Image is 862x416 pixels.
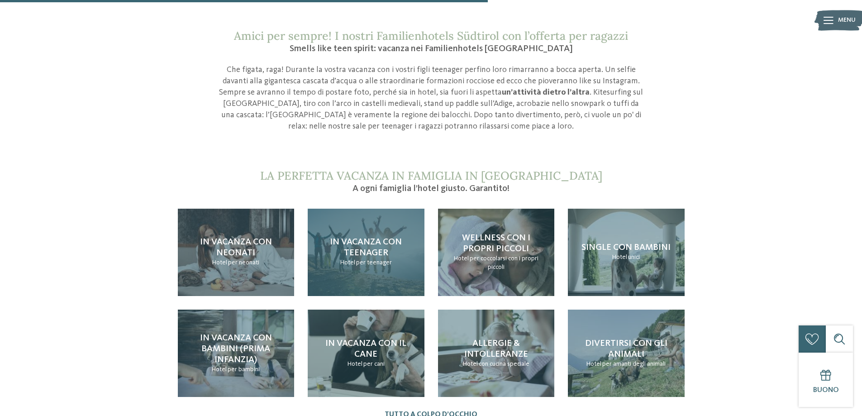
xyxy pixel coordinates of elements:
span: con cucina speciale [479,361,529,367]
span: In vacanza con teenager [330,238,402,258]
span: Allergie & intolleranze [464,339,528,359]
span: Hotel [212,366,227,373]
span: In vacanza con neonati [200,238,272,258]
a: Progettate delle vacanze con i vostri figli teenager? In vacanza con il cane Hotel per cani [308,310,424,397]
span: per bambini [228,366,260,373]
span: Single con bambini [581,243,671,252]
a: Progettate delle vacanze con i vostri figli teenager? Divertirsi con gli animali Hotel per amanti... [568,310,685,397]
span: Buono [813,387,839,394]
a: Buono [799,353,853,407]
span: A ogni famiglia l’hotel giusto. Garantito! [352,184,510,193]
span: Hotel [212,259,227,266]
span: Hotel [340,259,355,266]
span: per teenager [356,259,392,266]
span: per cani [363,361,385,367]
span: Hotel [454,255,469,262]
span: Hotel [463,361,478,367]
span: La perfetta vacanza in famiglia in [GEOGRAPHIC_DATA] [260,168,602,183]
span: Divertirsi con gli animali [585,339,667,359]
a: Progettate delle vacanze con i vostri figli teenager? Allergie & intolleranze Hotel con cucina sp... [438,310,555,397]
span: per neonati [228,259,259,266]
span: Wellness con i propri piccoli [462,234,530,253]
a: Progettate delle vacanze con i vostri figli teenager? In vacanza con neonati Hotel per neonati [178,209,295,296]
a: Progettate delle vacanze con i vostri figli teenager? Single con bambini Hotel unici [568,209,685,296]
p: Che figata, raga! Durante la vostra vacanza con i vostri figli teenager perfino loro rimarranno a... [216,64,646,133]
a: Progettate delle vacanze con i vostri figli teenager? In vacanza con teenager Hotel per teenager [308,209,424,296]
span: Hotel [586,361,601,367]
span: Smells like teen spirit: vacanza nei Familienhotels [GEOGRAPHIC_DATA] [290,44,573,53]
a: Progettate delle vacanze con i vostri figli teenager? Wellness con i propri piccoli Hotel per coc... [438,209,555,296]
span: unici [628,254,640,260]
span: In vacanza con il cane [325,339,406,359]
span: per coccolarsi con i propri piccoli [470,255,538,271]
span: Hotel [612,254,627,260]
span: Amici per sempre! I nostri Familienhotels Südtirol con l’offerta per ragazzi [234,29,628,43]
strong: un’attività dietro l’altra [502,88,590,96]
span: per amanti degli animali [602,361,666,367]
span: Hotel [348,361,362,367]
a: Progettate delle vacanze con i vostri figli teenager? In vacanza con bambini (prima infanzia) Hot... [178,310,295,397]
span: In vacanza con bambini (prima infanzia) [200,334,272,364]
